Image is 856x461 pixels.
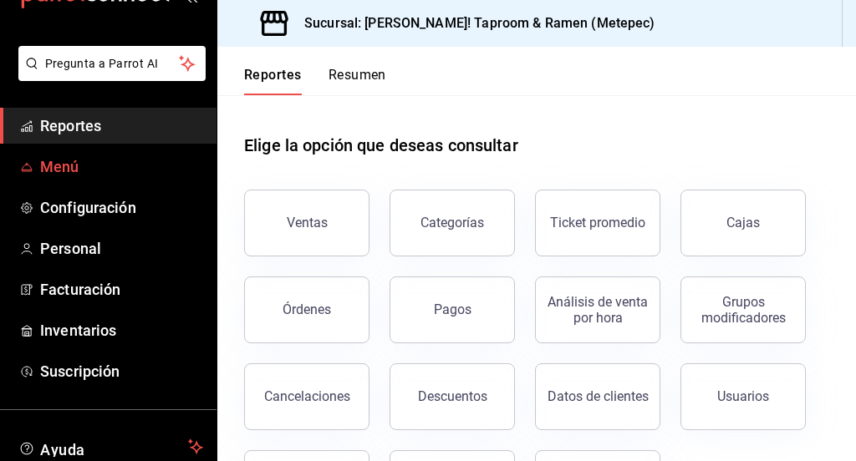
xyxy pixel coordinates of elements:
div: navigation tabs [244,67,386,95]
div: Análisis de venta por hora [546,294,650,326]
button: Resumen [329,67,386,95]
button: Descuentos [390,363,515,430]
div: Usuarios [717,388,769,404]
div: Grupos modificadores [691,294,795,326]
span: Inventarios [40,319,203,342]
button: Pagos [390,276,515,343]
span: Facturación [40,278,203,301]
div: Ticket promedio [550,215,645,230]
div: Descuentos [418,388,487,404]
button: Cajas [680,190,806,256]
button: Órdenes [244,276,369,343]
span: Personal [40,237,203,260]
div: Ventas [287,215,328,230]
button: Usuarios [680,363,806,430]
a: Pregunta a Parrot AI [12,67,206,84]
div: Datos de clientes [548,388,649,404]
button: Grupos modificadores [680,276,806,343]
span: Reportes [40,114,203,137]
div: Pagos [434,301,471,317]
button: Pregunta a Parrot AI [18,46,206,81]
h1: Elige la opción que deseas consultar [244,133,518,158]
span: Configuración [40,196,203,219]
span: Suscripción [40,360,203,382]
button: Reportes [244,67,302,95]
span: Ayuda [40,437,181,457]
div: Cancelaciones [264,388,350,404]
button: Cancelaciones [244,363,369,430]
button: Análisis de venta por hora [535,276,660,343]
button: Ventas [244,190,369,256]
div: Cajas [726,215,760,230]
button: Datos de clientes [535,363,660,430]
span: Menú [40,155,203,178]
span: Pregunta a Parrot AI [45,55,180,73]
h3: Sucursal: [PERSON_NAME]! Taproom & Ramen (Metepec) [291,13,655,33]
div: Órdenes [283,301,331,317]
button: Categorías [390,190,515,256]
button: Ticket promedio [535,190,660,256]
div: Categorías [420,215,484,230]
